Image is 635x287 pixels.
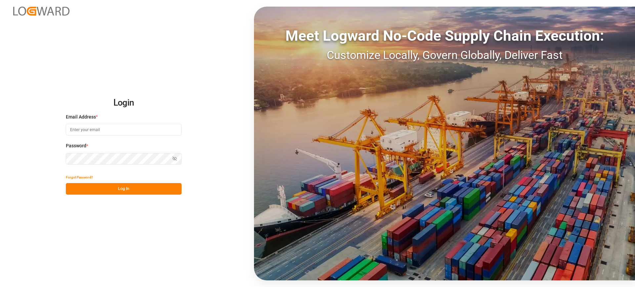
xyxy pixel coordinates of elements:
span: Email Address [66,114,96,120]
h2: Login [66,92,182,114]
img: Logward_new_orange.png [13,7,69,16]
button: Log In [66,183,182,195]
div: Meet Logward No-Code Supply Chain Execution: [254,25,635,47]
span: Password [66,142,86,149]
div: Customize Locally, Govern Globally, Deliver Fast [254,47,635,64]
button: Forgot Password? [66,171,93,183]
input: Enter your email [66,124,182,135]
